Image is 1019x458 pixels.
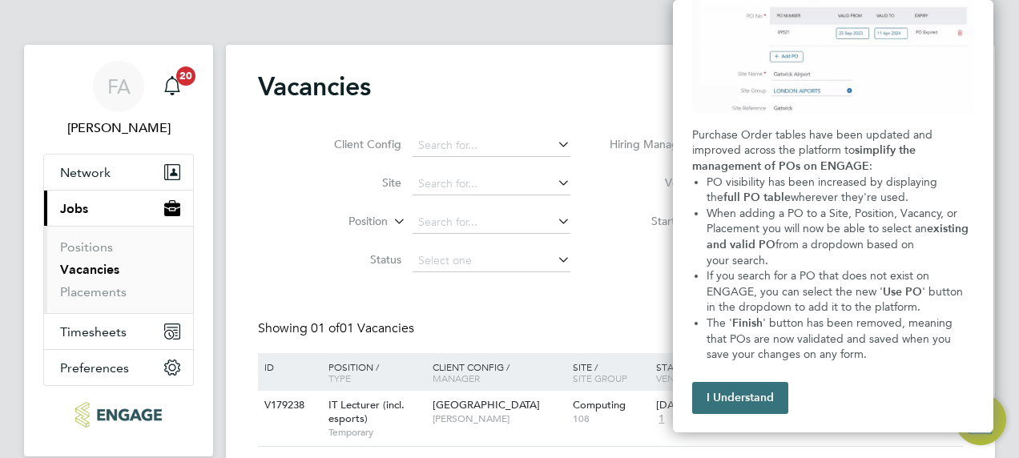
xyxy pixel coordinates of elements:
label: Position [296,214,388,230]
span: 108 [573,412,649,425]
input: Search for... [413,135,570,157]
span: 20 [176,66,195,86]
label: Start Date [610,214,703,228]
h2: Vacancies [258,70,371,102]
span: IT Lecturer (incl. esports) [328,398,405,425]
img: ncclondon-logo-retina.png [75,402,161,428]
span: ' button in the dropdown to add it to the platform. [707,285,966,315]
span: If you search for a PO that does not exist on ENGAGE, you can select the new ' [707,269,932,299]
span: Site Group [573,372,627,384]
span: ' button has been removed, meaning that POs are now validated and saved when you save your change... [707,316,956,361]
div: V179238 [260,391,316,420]
strong: simplify the management of POs on ENGAGE [692,143,919,173]
div: Showing [258,320,417,337]
div: Position / [316,353,429,392]
div: [DATE] [656,399,760,412]
label: Site [309,175,401,190]
span: Jobs [60,201,88,216]
div: Site / [569,353,653,392]
span: 01 of [311,320,340,336]
a: Go to home page [43,402,194,428]
strong: Finish [732,316,763,330]
nav: Main navigation [24,45,213,456]
input: Select one [413,250,570,272]
span: Preferences [60,360,129,376]
button: I Understand [692,382,788,414]
span: Temporary [328,426,425,439]
span: Type [328,372,351,384]
strong: existing and valid PO [707,222,972,251]
span: Computing [573,398,626,412]
label: Hiring Manager [597,137,689,153]
span: Vendors [656,372,701,384]
span: : [869,159,872,173]
span: Purchase Order tables have been updated and improved across the platform to [692,128,936,158]
span: The ' [707,316,732,330]
span: 1 [656,412,667,426]
span: Fraz Arshad [43,119,194,138]
span: Network [60,165,111,180]
a: Vacancies [60,262,119,277]
span: [PERSON_NAME] [433,412,565,425]
span: PO visibility has been increased by displaying the [707,175,940,205]
label: Client Config [309,137,401,151]
div: Client Config / [429,353,569,392]
span: Timesheets [60,324,127,339]
a: Positions [60,239,113,255]
label: Status [309,252,401,267]
strong: full PO table [723,191,791,204]
span: 01 Vacancies [311,320,414,336]
span: wherever they're used. [791,191,908,204]
a: Go to account details [43,61,194,138]
a: Placements [60,284,127,299]
span: FA [107,76,131,97]
div: Start / [652,353,764,393]
label: Vendor [610,175,703,190]
strong: Use PO [883,285,922,299]
div: ID [260,353,316,380]
span: [GEOGRAPHIC_DATA] [433,398,540,412]
span: When adding a PO to a Site, Position, Vacancy, or Placement you will now be able to select an [707,207,961,236]
span: Manager [433,372,480,384]
input: Search for... [413,173,570,195]
span: from a dropdown based on your search. [707,238,956,267]
input: Search for... [413,211,570,234]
